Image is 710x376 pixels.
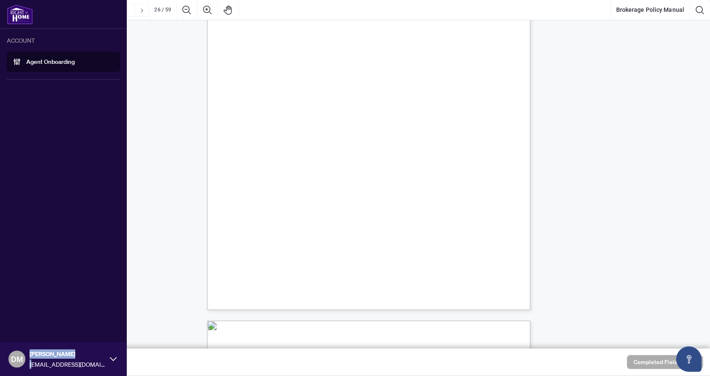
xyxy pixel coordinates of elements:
[26,58,75,66] a: Agent Onboarding
[30,360,106,369] span: [EMAIL_ADDRESS][DOMAIN_NAME]
[7,36,120,45] div: ACCOUNT
[676,346,702,372] button: Open asap
[627,355,703,369] button: Completed Fields 0 of 1
[30,349,106,359] span: [PERSON_NAME]
[7,4,33,25] img: logo
[11,353,23,365] span: DM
